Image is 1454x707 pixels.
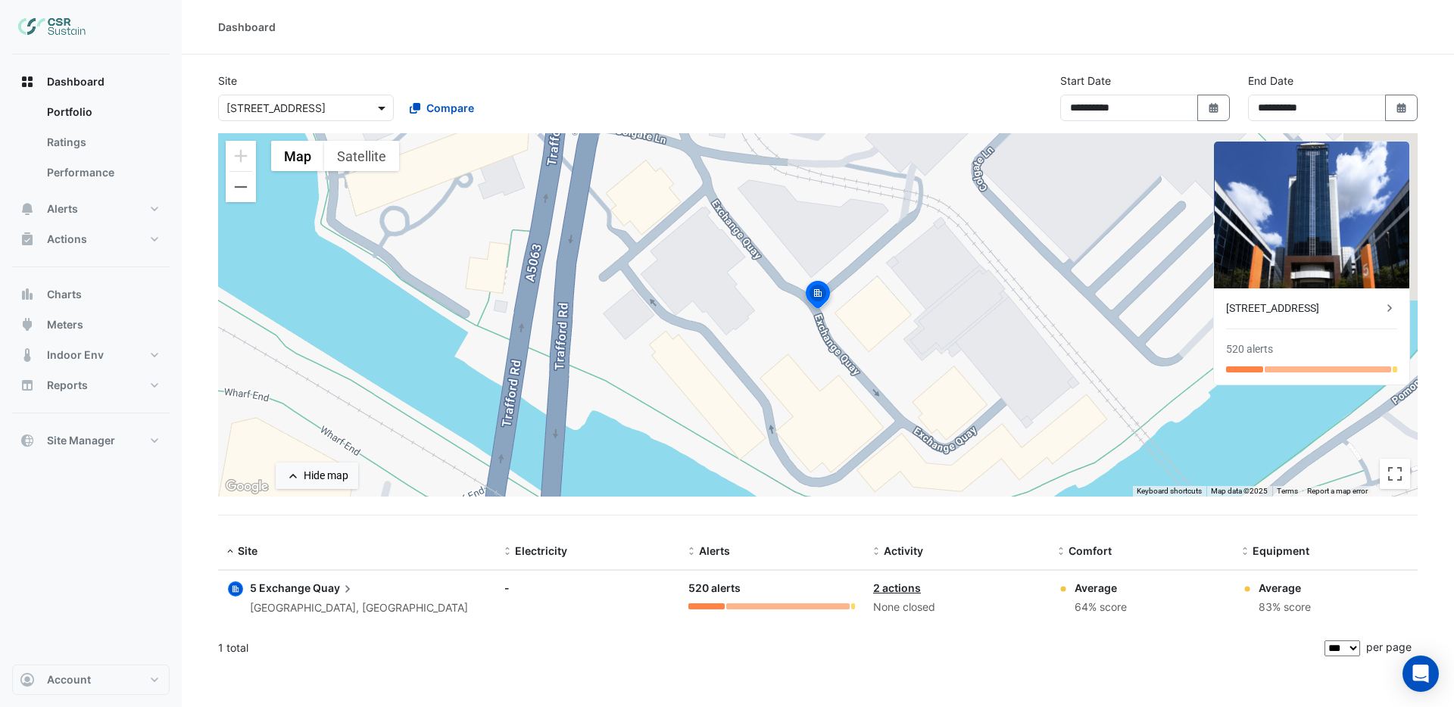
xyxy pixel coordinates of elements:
div: Dashboard [12,97,170,194]
span: per page [1366,640,1412,653]
div: - [504,580,671,596]
div: 520 alerts [1226,341,1273,357]
button: Hide map [276,463,358,489]
img: 5 Exchange Quay [1214,142,1409,288]
button: Site Manager [12,425,170,456]
img: Google [222,477,272,497]
button: Account [12,665,170,695]
a: Open this area in Google Maps (opens a new window) [222,477,272,497]
button: Zoom out [226,172,256,202]
span: Site Manager [47,433,115,448]
button: Zoom in [226,141,256,171]
div: Open Intercom Messenger [1403,656,1439,692]
button: Actions [12,224,170,254]
div: None closed [873,599,1040,616]
app-icon: Dashboard [20,74,35,89]
button: Alerts [12,194,170,224]
a: Portfolio [35,97,170,127]
label: Site [218,73,237,89]
a: 2 actions [873,581,921,594]
span: Meters [47,317,83,332]
button: Reports [12,370,170,400]
span: Site [238,544,257,557]
div: Dashboard [218,19,276,35]
button: Keyboard shortcuts [1137,486,1202,497]
button: Dashboard [12,67,170,97]
app-icon: Charts [20,287,35,302]
app-icon: Alerts [20,201,35,216]
div: 64% score [1075,599,1127,616]
div: 1 total [218,629,1321,667]
span: Equipment [1253,544,1309,557]
button: Show satellite imagery [324,141,399,171]
a: Ratings [35,127,170,157]
app-icon: Actions [20,232,35,247]
div: [STREET_ADDRESS] [1226,301,1382,316]
button: Meters [12,310,170,340]
app-icon: Reports [20,378,35,393]
img: Company Logo [18,12,86,42]
span: Charts [47,287,82,302]
span: Indoor Env [47,347,104,363]
button: Toggle fullscreen view [1380,459,1410,489]
app-icon: Meters [20,317,35,332]
div: Hide map [304,468,348,484]
button: Indoor Env [12,340,170,370]
label: Start Date [1060,73,1111,89]
span: Dashboard [47,74,105,89]
img: site-pin-selected.svg [801,279,835,315]
a: Report a map error [1307,487,1368,495]
span: Quay [313,580,355,596]
app-icon: Site Manager [20,433,35,448]
span: Account [47,672,91,687]
a: Performance [35,157,170,188]
div: 520 alerts [688,580,855,597]
span: Map data ©2025 [1211,487,1268,495]
a: Terms (opens in new tab) [1277,487,1298,495]
button: Show street map [271,141,324,171]
div: 83% score [1259,599,1311,616]
span: Comfort [1069,544,1112,557]
span: Activity [884,544,923,557]
span: Alerts [699,544,730,557]
span: Compare [426,100,474,116]
span: Actions [47,232,87,247]
app-icon: Indoor Env [20,347,35,363]
div: [GEOGRAPHIC_DATA], [GEOGRAPHIC_DATA] [250,600,468,617]
div: Average [1075,580,1127,596]
label: End Date [1248,73,1293,89]
span: 5 Exchange [250,581,310,594]
fa-icon: Select Date [1395,101,1409,114]
fa-icon: Select Date [1207,101,1221,114]
span: Alerts [47,201,78,216]
button: Compare [400,95,484,121]
span: Reports [47,378,88,393]
div: Average [1259,580,1311,596]
span: Electricity [515,544,567,557]
button: Charts [12,279,170,310]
